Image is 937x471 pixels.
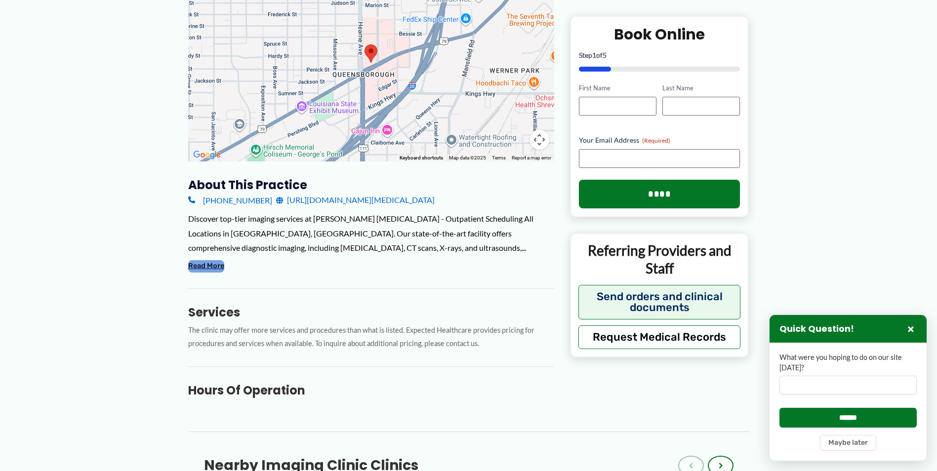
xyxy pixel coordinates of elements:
[188,211,554,255] div: Discover top-tier imaging services at [PERSON_NAME] [MEDICAL_DATA] - Outpatient Scheduling All Lo...
[191,149,223,161] a: Open this area in Google Maps (opens a new window)
[188,324,554,351] p: The clinic may offer more services and procedures than what is listed. Expected Healthcare provid...
[578,284,741,319] button: Send orders and clinical documents
[579,25,740,44] h2: Book Online
[578,241,741,277] p: Referring Providers and Staff
[512,155,551,160] a: Report a map error
[530,130,549,150] button: Map camera controls
[662,83,740,93] label: Last Name
[188,305,554,320] h3: Services
[579,83,656,93] label: First Name
[592,51,596,59] span: 1
[603,51,607,59] span: 5
[276,193,435,207] a: [URL][DOMAIN_NAME][MEDICAL_DATA]
[578,325,741,349] button: Request Medical Records
[492,155,506,160] a: Terms (opens in new tab)
[449,155,486,160] span: Map data ©2025
[188,177,554,193] h3: About this practice
[779,323,854,335] h3: Quick Question!
[579,52,740,59] p: Step of
[188,260,224,272] button: Read More
[820,435,876,451] button: Maybe later
[579,135,740,145] label: Your Email Address
[779,353,917,373] label: What were you hoping to do on our site [DATE]?
[400,155,443,161] button: Keyboard shortcuts
[191,149,223,161] img: Google
[188,193,272,207] a: [PHONE_NUMBER]
[905,323,917,335] button: Close
[642,137,670,144] span: (Required)
[188,383,554,398] h3: Hours of Operation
